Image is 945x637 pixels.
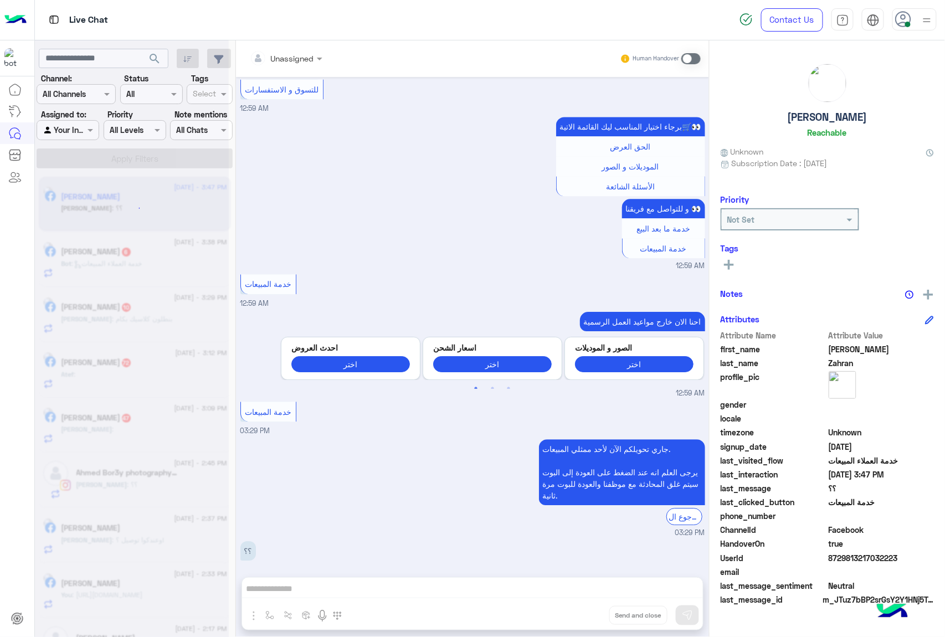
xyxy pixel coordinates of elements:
[867,14,880,27] img: tab
[829,580,934,592] span: 0
[622,199,705,218] p: 13/8/2025, 12:59 AM
[240,427,270,435] span: 03:29 PM
[240,566,270,574] span: 03:47 PM
[721,455,826,466] span: last_visited_flow
[829,469,934,480] span: 2025-08-13T12:47:58.773Z
[829,357,934,369] span: Zahran
[808,127,847,137] h6: Reachable
[829,343,934,355] span: Ahmed
[240,541,256,561] p: 13/8/2025, 3:47 PM
[721,496,826,508] span: last_clicked_button
[831,8,854,32] a: tab
[721,399,826,410] span: gender
[191,88,216,102] div: Select
[433,356,552,372] button: اختر
[829,538,934,549] span: true
[761,8,823,32] a: Contact Us
[823,594,934,605] span: m_JTuz7bBP2srGsY2Y1HNj5Tm9fW2AvZJaQchx-SeHKbW_FU941kiH9W3KDxBxvE38M9st9LToh8ksGy1Eyc3E_g
[291,356,410,372] button: اختر
[829,399,934,410] span: null
[580,312,705,331] p: 13/8/2025, 12:59 AM
[636,224,690,233] span: خدمة ما بعد البيع
[829,371,856,399] img: picture
[433,342,552,353] p: اسعار الشحن
[556,117,705,136] p: 13/8/2025, 12:59 AM
[487,383,498,394] button: 2 of 2
[732,157,828,169] span: Subscription Date : [DATE]
[240,299,269,307] span: 12:59 AM
[829,524,934,536] span: 0
[610,142,651,151] span: الحق العرض
[809,64,846,102] img: picture
[245,279,291,289] span: خدمة المبيعات
[721,538,826,549] span: HandoverOn
[504,383,515,394] button: 3 of 2
[721,289,743,299] h6: Notes
[829,427,934,438] span: Unknown
[788,111,867,124] h5: [PERSON_NAME]
[829,455,934,466] span: خدمة العملاء المبيعات
[873,593,912,631] img: hulul-logo.png
[721,243,934,253] h6: Tags
[245,85,319,94] span: للتسوق و الاستفسارات
[676,388,705,399] span: 12:59 AM
[675,528,705,538] span: 03:29 PM
[575,356,694,372] button: اختر
[606,182,655,191] span: الأسئلة الشائعة
[69,13,108,28] p: Live Chat
[739,13,753,26] img: spinner
[836,14,849,27] img: tab
[721,314,760,324] h6: Attributes
[633,54,679,63] small: Human Handover
[4,48,24,68] img: 713415422032625
[721,441,826,453] span: signup_date
[721,469,826,480] span: last_interaction
[920,13,934,27] img: profile
[829,496,934,508] span: خدمة المبيعات
[721,524,826,536] span: ChannelId
[721,343,826,355] span: first_name
[829,413,934,424] span: null
[721,357,826,369] span: last_name
[829,552,934,564] span: 8729813217032223
[721,510,826,522] span: phone_number
[4,8,27,32] img: Logo
[47,13,61,27] img: tab
[666,508,702,525] div: الرجوع ال Bot
[721,194,749,204] h6: Priority
[721,580,826,592] span: last_message_sentiment
[829,330,934,341] span: Attribute Value
[721,482,826,494] span: last_message
[240,104,269,112] span: 12:59 AM
[539,439,705,505] p: 13/8/2025, 3:29 PM
[245,407,291,417] span: خدمة المبيعات
[122,198,141,218] div: loading...
[829,482,934,494] span: ؟؟
[609,606,667,625] button: Send and close
[721,146,764,157] span: Unknown
[602,162,659,171] span: الموديلات و الصور
[829,510,934,522] span: null
[829,441,934,453] span: 2024-08-14T15:38:54.095Z
[905,290,914,299] img: notes
[721,552,826,564] span: UserId
[829,566,934,578] span: null
[721,371,826,397] span: profile_pic
[721,427,826,438] span: timezone
[721,594,821,605] span: last_message_id
[291,342,410,353] p: احدث العروض
[923,290,933,300] img: add
[721,566,826,578] span: email
[721,413,826,424] span: locale
[640,244,687,253] span: خدمة المبيعات
[721,330,826,341] span: Attribute Name
[470,383,481,394] button: 1 of 2
[575,342,694,353] p: الصور و الموديلات
[676,261,705,271] span: 12:59 AM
